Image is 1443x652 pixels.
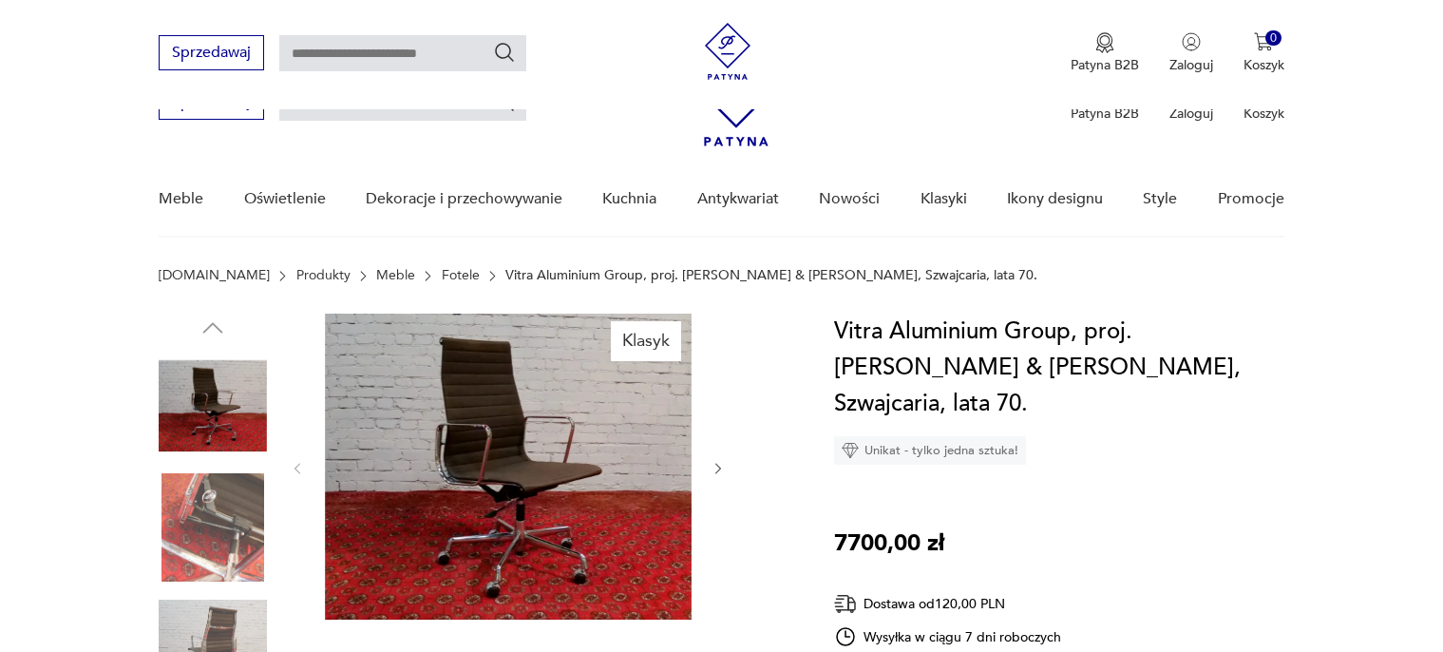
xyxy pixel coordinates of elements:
[376,268,415,283] a: Meble
[244,163,326,236] a: Oświetlenie
[1169,105,1213,123] p: Zaloguj
[1095,32,1114,53] img: Ikona medalu
[366,163,562,236] a: Dekoracje i przechowywanie
[1169,56,1213,74] p: Zaloguj
[505,268,1037,283] p: Vitra Aluminium Group, proj. [PERSON_NAME] & [PERSON_NAME], Szwajcaria, lata 70.
[1218,163,1284,236] a: Promocje
[1169,32,1213,74] button: Zaloguj
[159,473,267,582] img: Zdjęcie produktu Vitra Aluminium Group, proj. Ray & Charles Eames, Szwajcaria, lata 70.
[159,268,270,283] a: [DOMAIN_NAME]
[697,163,779,236] a: Antykwariat
[442,268,480,283] a: Fotele
[834,592,857,616] img: Ikona dostawy
[159,97,264,110] a: Sprzedawaj
[1254,32,1273,51] img: Ikona koszyka
[834,526,944,562] p: 7700,00 zł
[834,592,1062,616] div: Dostawa od 120,00 PLN
[699,23,756,80] img: Patyna - sklep z meblami i dekoracjami vintage
[1244,56,1284,74] p: Koszyk
[1071,32,1139,74] a: Ikona medaluPatyna B2B
[921,163,967,236] a: Klasyki
[1182,32,1201,51] img: Ikonka użytkownika
[1244,32,1284,74] button: 0Koszyk
[159,352,267,460] img: Zdjęcie produktu Vitra Aluminium Group, proj. Ray & Charles Eames, Szwajcaria, lata 70.
[1071,105,1139,123] p: Patyna B2B
[842,442,859,459] img: Ikona diamentu
[1265,30,1282,47] div: 0
[834,625,1062,648] div: Wysyłka w ciągu 7 dni roboczych
[325,314,692,620] img: Zdjęcie produktu Vitra Aluminium Group, proj. Ray & Charles Eames, Szwajcaria, lata 70.
[819,163,880,236] a: Nowości
[159,48,264,61] a: Sprzedawaj
[834,314,1284,422] h1: Vitra Aluminium Group, proj. [PERSON_NAME] & [PERSON_NAME], Szwajcaria, lata 70.
[834,436,1026,465] div: Unikat - tylko jedna sztuka!
[1143,163,1177,236] a: Style
[493,41,516,64] button: Szukaj
[159,35,264,70] button: Sprzedawaj
[602,163,656,236] a: Kuchnia
[1244,105,1284,123] p: Koszyk
[1071,56,1139,74] p: Patyna B2B
[611,321,681,361] div: Klasyk
[1071,32,1139,74] button: Patyna B2B
[159,163,203,236] a: Meble
[1007,163,1103,236] a: Ikony designu
[296,268,351,283] a: Produkty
